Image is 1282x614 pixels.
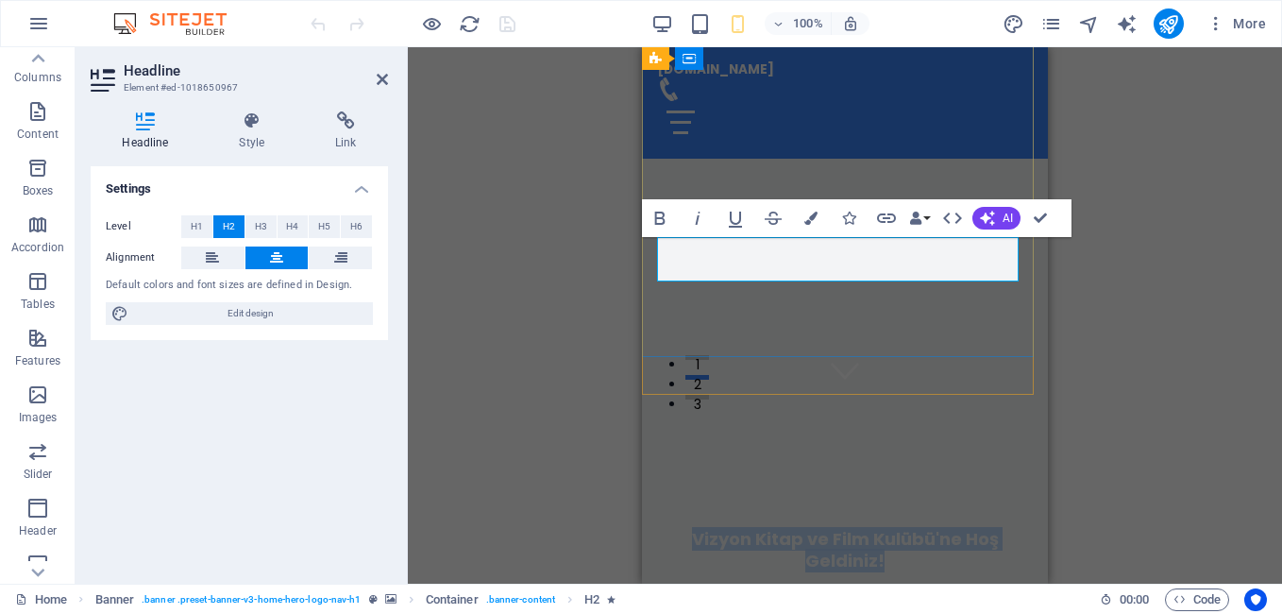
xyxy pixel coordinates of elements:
button: Confirm (Ctrl+⏎) [1022,199,1058,237]
button: Usercentrics [1244,588,1267,611]
span: H4 [286,215,298,238]
h4: Link [304,111,388,151]
i: Design (Ctrl+Alt+Y) [1003,13,1024,35]
i: Publish [1157,13,1179,35]
p: Header [19,523,57,538]
button: H6 [341,215,372,238]
span: 00 00 [1120,588,1149,611]
span: More [1206,14,1266,33]
button: Bold (Ctrl+B) [642,199,678,237]
span: Code [1173,588,1221,611]
button: H4 [278,215,309,238]
h6: Session time [1100,588,1150,611]
button: HTML [935,199,970,237]
span: . banner-content [486,588,555,611]
p: Tables [21,297,55,312]
span: Edit design [134,302,367,325]
button: publish [1154,9,1184,39]
a: Click to cancel selection. Double-click to open Pages [15,588,67,611]
i: Navigator [1078,13,1100,35]
h6: 100% [793,12,823,35]
button: H2 [213,215,245,238]
button: Code [1165,588,1229,611]
i: This element is a customizable preset [369,594,378,605]
i: AI Writer [1116,13,1138,35]
span: H2 [223,215,235,238]
p: Boxes [23,183,54,198]
p: Accordion [11,240,64,255]
button: H3 [245,215,277,238]
button: More [1199,9,1274,39]
button: pages [1040,12,1063,35]
h4: Settings [91,166,388,200]
p: Images [19,410,58,425]
div: Default colors and font sizes are defined in Design. [106,278,373,294]
label: Alignment [106,247,181,269]
button: Underline (Ctrl+U) [717,199,753,237]
button: Edit design [106,302,373,325]
button: 100% [765,12,832,35]
button: Icons [831,199,867,237]
button: Link [869,199,904,237]
span: H1 [191,215,203,238]
button: 2 [43,328,67,333]
p: Slider [24,467,53,482]
button: H1 [181,215,212,238]
span: : [1133,592,1136,606]
i: Pages (Ctrl+Alt+S) [1040,13,1062,35]
button: Colors [793,199,829,237]
i: Reload page [459,13,481,35]
i: This element contains a background [385,594,396,605]
button: design [1003,12,1025,35]
h4: Headline [91,111,208,151]
span: H5 [318,215,330,238]
span: . banner .preset-banner-v3-home-hero-logo-nav-h1 [142,588,361,611]
button: text_generator [1116,12,1139,35]
span: H3 [255,215,267,238]
button: reload [458,12,481,35]
span: AI [1003,213,1013,224]
span: Click to select. Double-click to edit [426,588,479,611]
button: 3 [43,348,67,352]
span: Click to select. Double-click to edit [584,588,599,611]
button: AI [972,207,1021,230]
nav: breadcrumb [95,588,616,611]
button: 1 [43,308,67,313]
p: Content [17,127,59,142]
label: Level [106,215,181,238]
button: navigator [1078,12,1101,35]
h2: Headline [124,62,388,79]
img: Editor Logo [109,12,250,35]
i: Element contains an animation [607,594,616,605]
span: H6 [350,215,363,238]
button: Strikethrough [755,199,791,237]
span: Vizyon Kitap ve Film Kulübü'ne Hoş Geldiniz! [50,480,357,525]
span: Click to select. Double-click to edit [95,588,135,611]
p: Features [15,353,60,368]
p: Columns [14,70,61,85]
button: H5 [309,215,340,238]
button: Data Bindings [906,199,933,237]
h4: Style [208,111,304,151]
h3: Element #ed-1018650967 [124,79,350,96]
button: Italic (Ctrl+I) [680,199,716,237]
